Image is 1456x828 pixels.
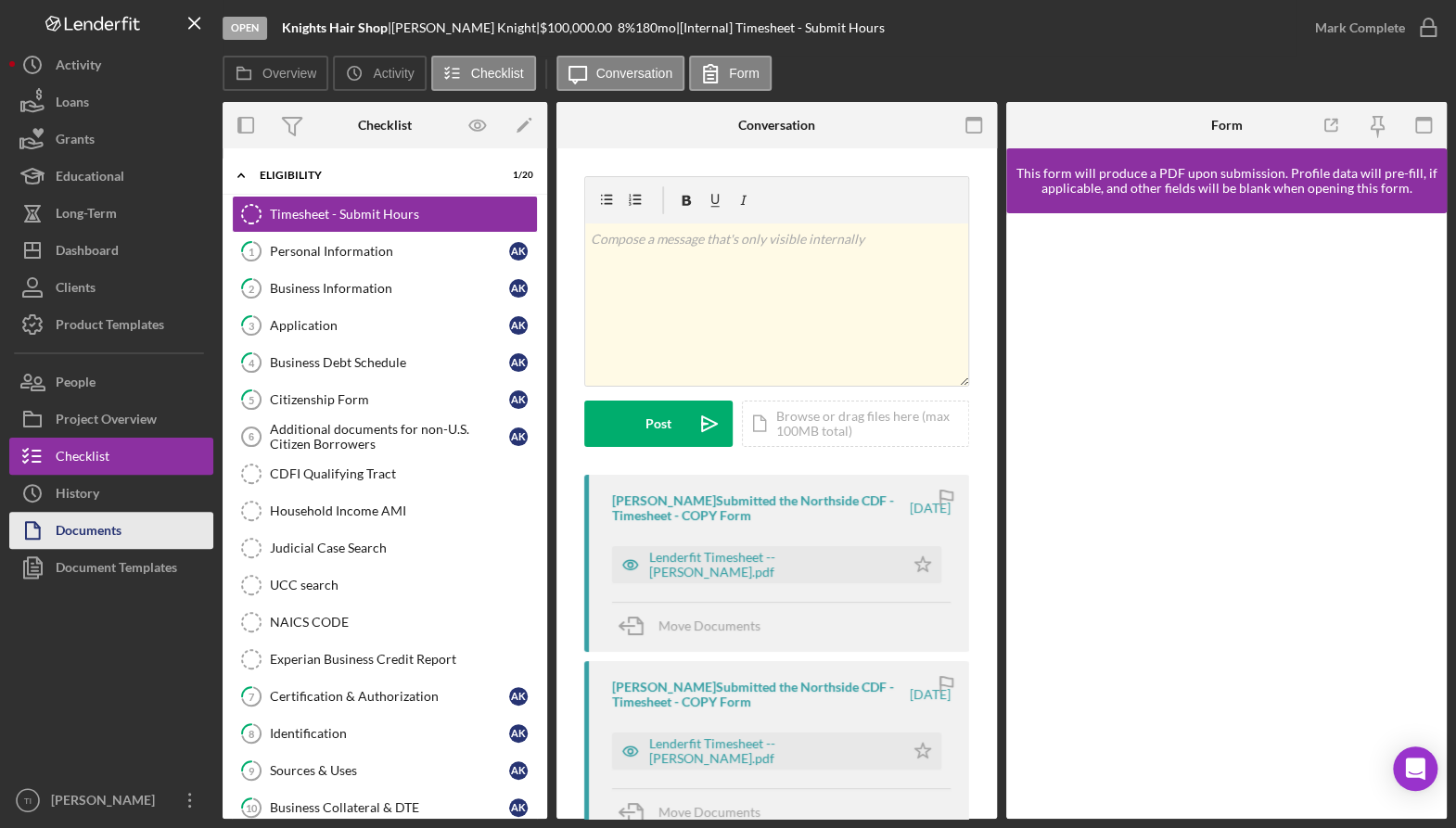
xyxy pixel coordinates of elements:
[358,118,412,133] div: Checklist
[249,727,254,739] tspan: 8
[232,418,538,455] a: 6Additional documents for non-U.S. Citizen BorrowersAK
[270,578,537,592] div: UCC search
[246,801,258,813] tspan: 10
[232,270,538,307] a: 2Business InformationAK
[556,56,685,91] button: Conversation
[270,503,537,518] div: Household Income AMI
[232,529,538,567] a: Judicial Case Search
[738,118,815,133] div: Conversation
[509,687,528,706] div: A K
[645,401,671,447] div: Post
[249,356,255,368] tspan: 4
[270,763,509,778] div: Sources & Uses
[270,726,509,741] div: Identification
[270,318,509,333] div: Application
[509,316,528,335] div: A K
[232,715,538,752] a: 8IdentificationAK
[232,567,538,604] a: UCC search
[540,20,618,35] div: $100,000.00
[509,761,528,780] div: A K
[232,641,538,678] a: Experian Business Credit Report
[658,618,760,633] span: Move Documents
[612,680,907,709] div: [PERSON_NAME] Submitted the Northside CDF - Timesheet - COPY Form
[1315,9,1405,46] div: Mark Complete
[612,732,941,770] button: Lenderfit Timesheet -- [PERSON_NAME].pdf
[282,19,388,35] b: Knights Hair Shop
[270,244,509,259] div: Personal Information
[1015,166,1437,196] div: This form will produce a PDF upon submission. Profile data will pre-fill, if applicable, and othe...
[232,455,538,492] a: CDFI Qualifying Tract
[249,245,254,257] tspan: 1
[249,393,254,405] tspan: 5
[270,392,509,407] div: Citizenship Form
[270,355,509,370] div: Business Debt Schedule
[282,20,391,35] div: |
[618,20,635,35] div: 8 %
[509,353,528,372] div: A K
[232,233,538,270] a: 1Personal InformationAK
[1393,746,1437,791] div: Open Intercom Messenger
[262,66,316,81] label: Overview
[584,401,733,447] button: Post
[729,66,760,81] label: Form
[509,390,528,409] div: A K
[658,804,760,820] span: Move Documents
[612,546,941,583] button: Lenderfit Timesheet -- [PERSON_NAME].pdf
[649,736,895,766] div: Lenderfit Timesheet -- [PERSON_NAME].pdf
[635,20,676,35] div: 180 mo
[676,20,885,35] div: | [Internal] Timesheet - Submit Hours
[509,427,528,446] div: A K
[270,466,537,481] div: CDFI Qualifying Tract
[249,319,254,331] tspan: 3
[232,604,538,641] a: NAICS CODE
[270,207,537,222] div: Timesheet - Submit Hours
[270,800,509,815] div: Business Collateral & DTE
[249,764,255,776] tspan: 9
[9,549,213,586] a: Document Templates
[391,20,540,35] div: [PERSON_NAME] Knight |
[910,687,951,702] time: 2025-07-18 08:33
[1296,9,1447,46] button: Mark Complete
[249,431,254,442] tspan: 6
[232,789,538,826] a: 10Business Collateral & DTEAK
[249,282,254,294] tspan: 2
[689,56,772,91] button: Form
[223,17,267,40] div: Open
[509,798,528,817] div: A K
[431,56,536,91] button: Checklist
[270,652,537,667] div: Experian Business Credit Report
[500,170,533,181] div: 1 / 20
[1025,232,1430,800] iframe: Lenderfit form
[232,678,538,715] a: 7Certification & AuthorizationAK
